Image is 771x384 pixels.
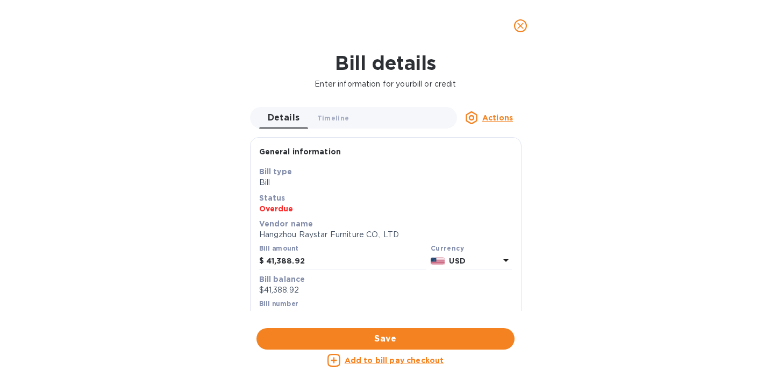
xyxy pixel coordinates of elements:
span: Timeline [317,112,349,124]
b: Bill balance [259,275,305,283]
b: Currency [431,244,464,252]
input: $ Enter bill amount [266,253,426,269]
p: $41,388.92 [259,285,512,296]
span: Details [268,110,300,125]
label: Bill number [259,301,298,307]
button: close [508,13,533,39]
h1: Bill details [9,52,762,74]
button: Save [256,328,515,350]
u: Add to bill pay checkout [345,356,444,365]
p: Hangzhou Raystar Furniture CO., LTD [259,229,512,240]
img: USD [431,258,445,265]
b: Status [259,194,285,202]
b: Bill type [259,167,292,176]
b: USD [449,257,465,265]
p: Enter information for your bill or credit [9,79,762,90]
div: $ [259,253,266,269]
input: Enter bill number [259,309,512,325]
span: Save [265,332,506,345]
b: Vendor name [259,219,313,228]
u: Actions [482,113,513,122]
p: Overdue [259,203,512,214]
p: Bill [259,177,512,188]
b: General information [259,147,341,156]
label: Bill amount [259,246,298,252]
